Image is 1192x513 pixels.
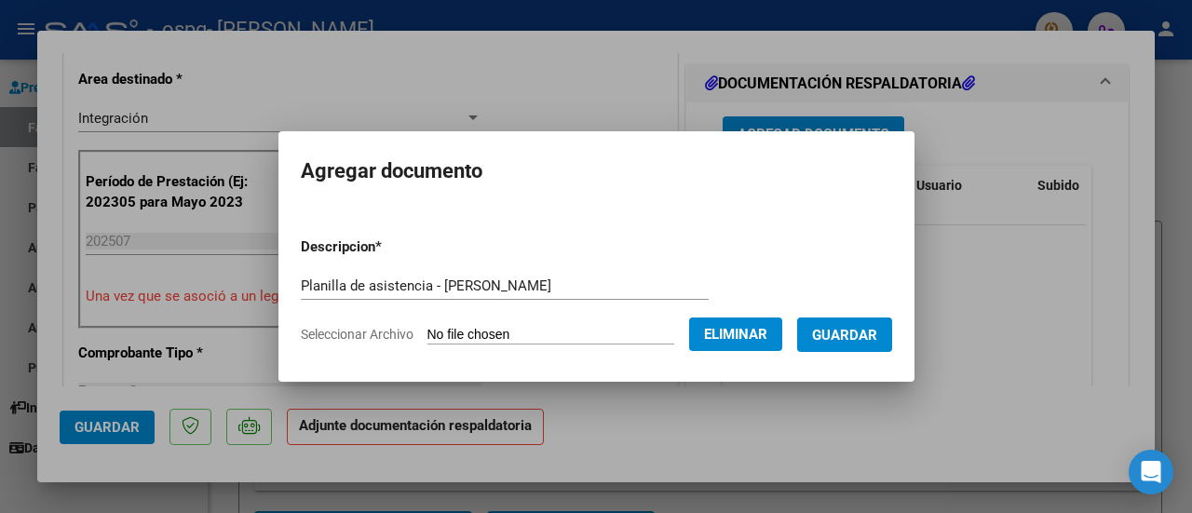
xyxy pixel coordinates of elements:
p: Descripcion [301,236,479,258]
div: Open Intercom Messenger [1129,450,1173,494]
span: Guardar [812,327,877,344]
button: Eliminar [689,317,782,351]
span: Seleccionar Archivo [301,327,413,342]
h2: Agregar documento [301,154,892,189]
span: Eliminar [704,326,767,343]
button: Guardar [797,317,892,352]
